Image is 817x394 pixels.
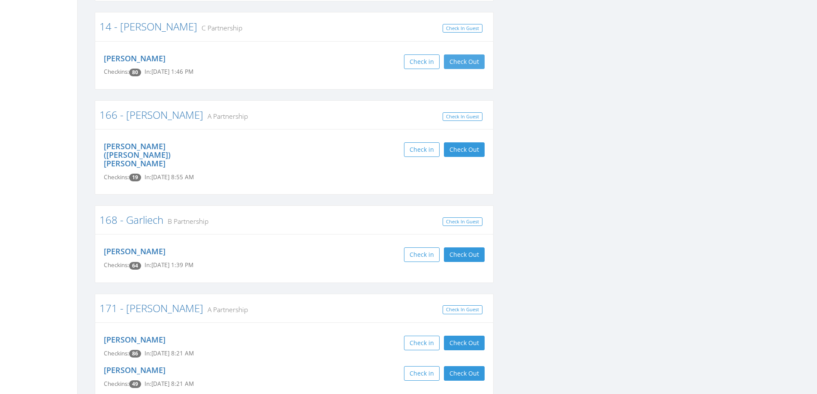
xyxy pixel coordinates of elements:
[145,173,194,181] span: In: [DATE] 8:55 AM
[404,247,440,262] button: Check in
[104,334,166,345] a: [PERSON_NAME]
[443,305,482,314] a: Check In Guest
[203,111,248,121] small: A Partnership
[104,68,129,75] span: Checkins:
[104,261,129,269] span: Checkins:
[129,262,141,270] span: Checkin count
[145,261,193,269] span: In: [DATE] 1:39 PM
[444,336,485,350] button: Check Out
[404,336,440,350] button: Check in
[99,213,163,227] a: 168 - Garliech
[443,112,482,121] a: Check In Guest
[104,246,166,256] a: [PERSON_NAME]
[99,19,197,33] a: 14 - [PERSON_NAME]
[129,174,141,181] span: Checkin count
[104,349,129,357] span: Checkins:
[104,141,171,168] a: [PERSON_NAME] ([PERSON_NAME]) [PERSON_NAME]
[404,54,440,69] button: Check in
[99,108,203,122] a: 166 - [PERSON_NAME]
[444,247,485,262] button: Check Out
[404,142,440,157] button: Check in
[197,23,242,33] small: C Partnership
[444,54,485,69] button: Check Out
[104,365,166,375] a: [PERSON_NAME]
[203,305,248,314] small: A Partnership
[104,173,129,181] span: Checkins:
[443,24,482,33] a: Check In Guest
[129,380,141,388] span: Checkin count
[129,350,141,358] span: Checkin count
[99,301,203,315] a: 171 - [PERSON_NAME]
[443,217,482,226] a: Check In Guest
[145,380,194,388] span: In: [DATE] 8:21 AM
[163,217,208,226] small: B Partnership
[104,53,166,63] a: [PERSON_NAME]
[145,68,193,75] span: In: [DATE] 1:46 PM
[444,366,485,381] button: Check Out
[129,69,141,76] span: Checkin count
[145,349,194,357] span: In: [DATE] 8:21 AM
[444,142,485,157] button: Check Out
[404,366,440,381] button: Check in
[104,380,129,388] span: Checkins:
